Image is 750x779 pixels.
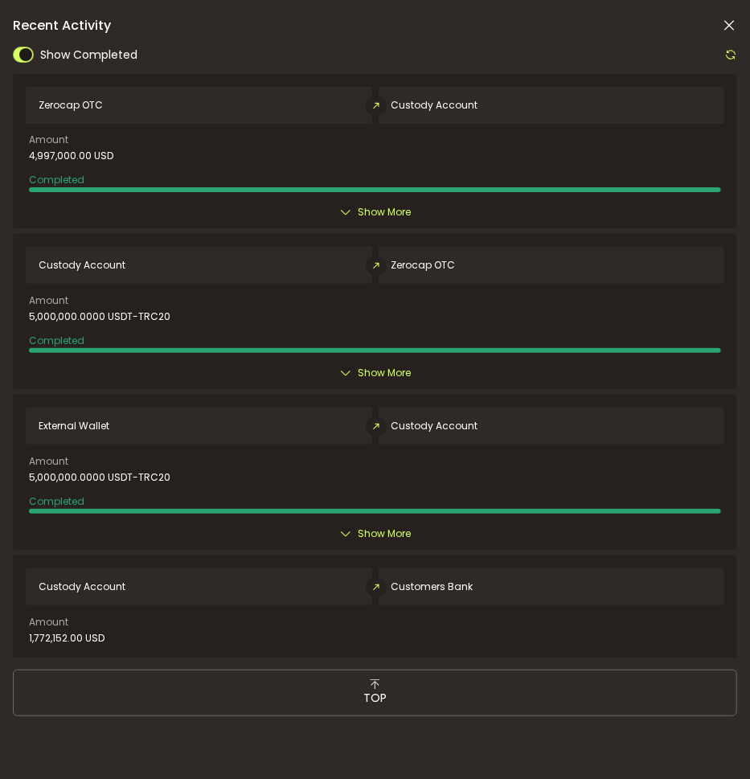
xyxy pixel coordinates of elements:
[29,633,105,644] span: 1,772,152.00 USD
[358,365,411,381] span: Show More
[39,420,109,432] span: External Wallet
[40,47,137,64] span: Show Completed
[29,457,68,466] span: Amount
[29,472,170,483] span: 5,000,000.0000 USDT-TRC20
[29,135,68,145] span: Amount
[39,260,125,271] span: Custody Account
[29,655,84,669] span: Completed
[557,605,750,779] iframe: Chat Widget
[13,19,111,32] span: Recent Activity
[557,605,750,779] div: 聊天小工具
[391,581,473,592] span: Customers Bank
[391,260,456,271] span: Zerocap OTC
[29,150,113,162] span: 4,997,000.00 USD
[391,100,478,111] span: Custody Account
[391,420,478,432] span: Custody Account
[29,173,84,187] span: Completed
[358,204,411,220] span: Show More
[363,690,387,707] span: TOP
[358,526,411,542] span: Show More
[29,617,68,627] span: Amount
[29,494,84,508] span: Completed
[29,334,84,347] span: Completed
[29,311,170,322] span: 5,000,000.0000 USDT-TRC20
[39,100,103,111] span: Zerocap OTC
[29,296,68,305] span: Amount
[39,581,125,592] span: Custody Account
